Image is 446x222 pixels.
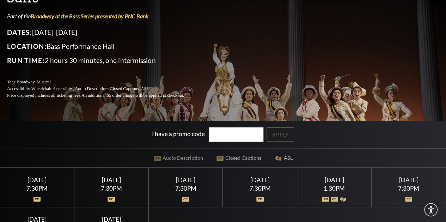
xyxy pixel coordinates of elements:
[7,79,201,85] p: Tags:
[405,197,413,202] img: icon_oc.svg
[108,197,115,202] img: icon_oc.svg
[31,13,148,19] a: Broadway at the Bass Series presented by PNC Bank
[256,197,264,202] img: icon_oc.svg
[7,55,201,66] p: 2 hours 30 minutes, one intermission
[7,92,201,99] p: Price displayed includes all ticketing fees.
[83,176,140,184] div: [DATE]
[83,185,140,191] div: 7:30PM
[81,93,184,98] span: An additional $5 order charge will be applied at checkout.
[7,12,201,20] p: Part of the
[157,176,214,184] div: [DATE]
[306,185,363,191] div: 1:30PM
[380,185,437,191] div: 7:30PM
[17,80,51,84] span: Broadway, Musical
[7,56,45,64] span: Run Time:
[182,197,189,202] img: icon_oc.svg
[340,197,347,202] img: icon_asla.svg
[306,176,363,184] div: [DATE]
[31,86,149,91] span: Wheelchair Accessible , Audio Description, Closed Captions, ASL
[7,28,32,36] span: Dates:
[380,176,437,184] div: [DATE]
[8,185,66,191] div: 7:30PM
[322,197,329,202] img: icon_ad.svg
[331,197,338,202] img: icon_oc.svg
[231,185,288,191] div: 7:30PM
[7,41,201,52] p: Bass Performance Hall
[8,176,66,184] div: [DATE]
[152,130,205,138] label: I have a promo code
[231,176,288,184] div: [DATE]
[7,85,201,92] p: Accessibility:
[157,185,214,191] div: 7:30PM
[7,27,201,38] p: [DATE]-[DATE]
[33,197,41,202] img: icon_oc.svg
[7,42,47,50] span: Location:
